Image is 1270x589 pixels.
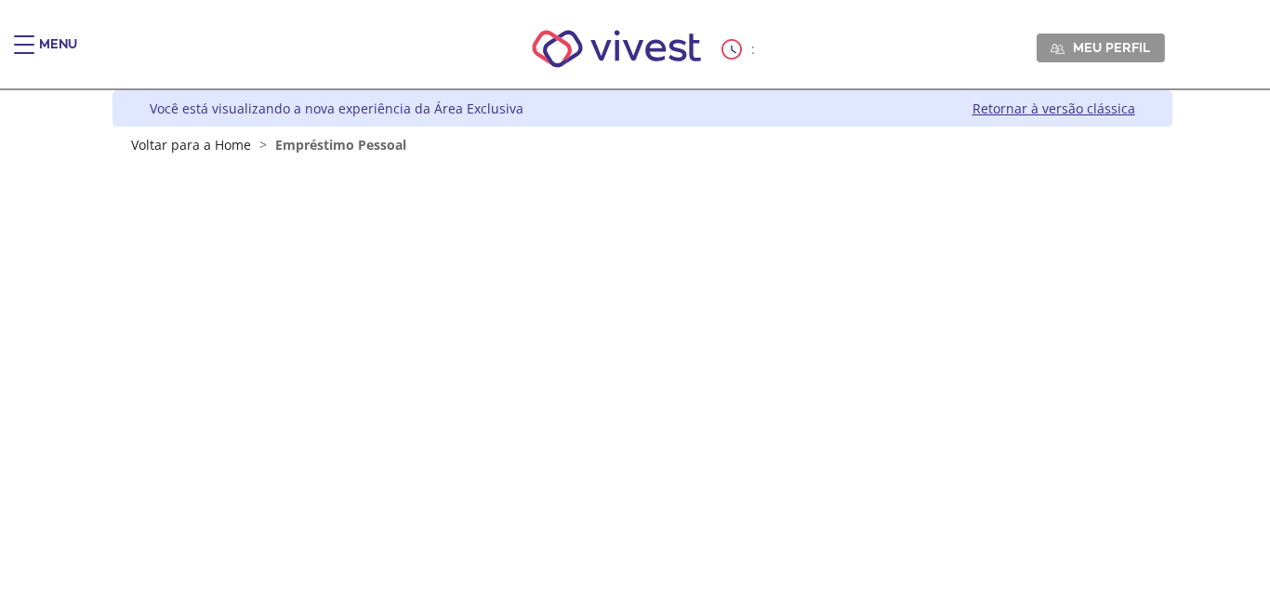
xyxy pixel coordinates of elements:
a: Voltar para a Home [131,136,251,154]
span: Meu perfil [1073,39,1150,56]
img: Vivest [511,9,722,88]
img: Meu perfil [1051,42,1065,56]
span: Empréstimo Pessoal [275,136,406,154]
a: Meu perfil [1037,33,1165,61]
div: Menu [39,35,77,73]
a: Retornar à versão clássica [972,100,1135,117]
div: Você está visualizando a nova experiência da Área Exclusiva [150,100,523,117]
span: > [255,136,271,154]
div: Vivest [99,90,1172,589]
div: : [721,39,759,60]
